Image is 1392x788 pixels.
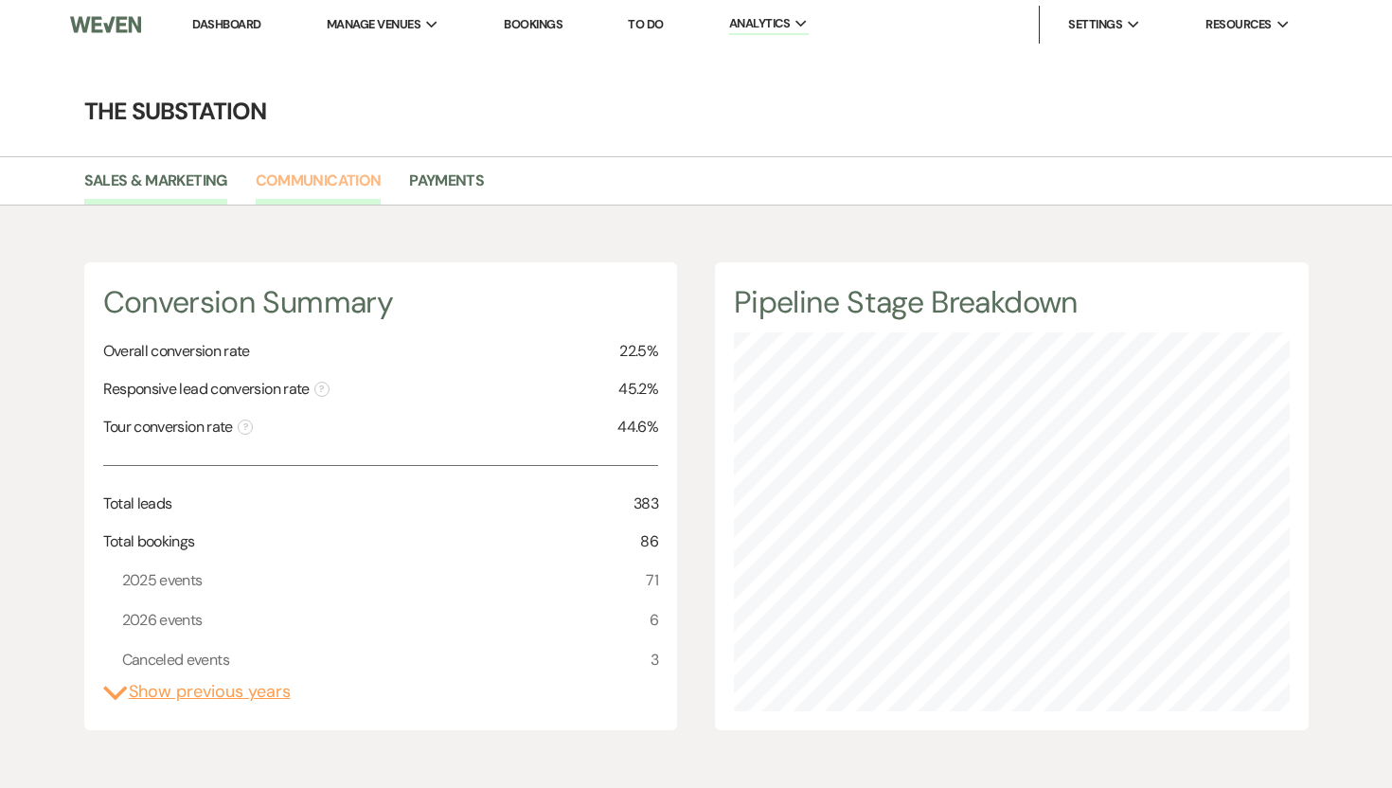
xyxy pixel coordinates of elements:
[504,16,562,32] a: Bookings
[646,568,658,593] span: 71
[103,378,330,401] span: Responsive lead conversion rate
[122,648,229,672] span: Canceled events
[729,14,790,33] span: Analytics
[628,16,663,32] a: To Do
[14,95,1378,128] h4: The Substation
[1068,15,1122,34] span: Settings
[70,5,141,45] img: Weven Logo
[122,568,203,593] span: 2025 events
[256,169,382,205] a: Communication
[103,340,250,363] span: Overall conversion rate
[650,608,658,633] span: 6
[103,679,291,705] button: Show previous years
[734,281,1290,324] h4: Pipeline Stage Breakdown
[103,281,659,324] h4: Conversion Summary
[618,378,658,401] span: 45.2%
[327,15,420,34] span: Manage Venues
[122,608,203,633] span: 2026 events
[103,530,195,553] span: Total bookings
[103,416,253,439] span: Tour conversion rate
[1205,15,1271,34] span: Resources
[640,530,658,553] span: 86
[84,169,227,205] a: Sales & Marketing
[103,492,172,515] span: Total leads
[617,416,658,439] span: 44.6%
[192,16,260,32] a: Dashboard
[634,492,658,515] span: 383
[409,169,484,205] a: Payments
[651,648,658,672] span: 3
[314,382,330,397] span: ?
[238,420,253,435] span: ?
[619,340,658,363] span: 22.5%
